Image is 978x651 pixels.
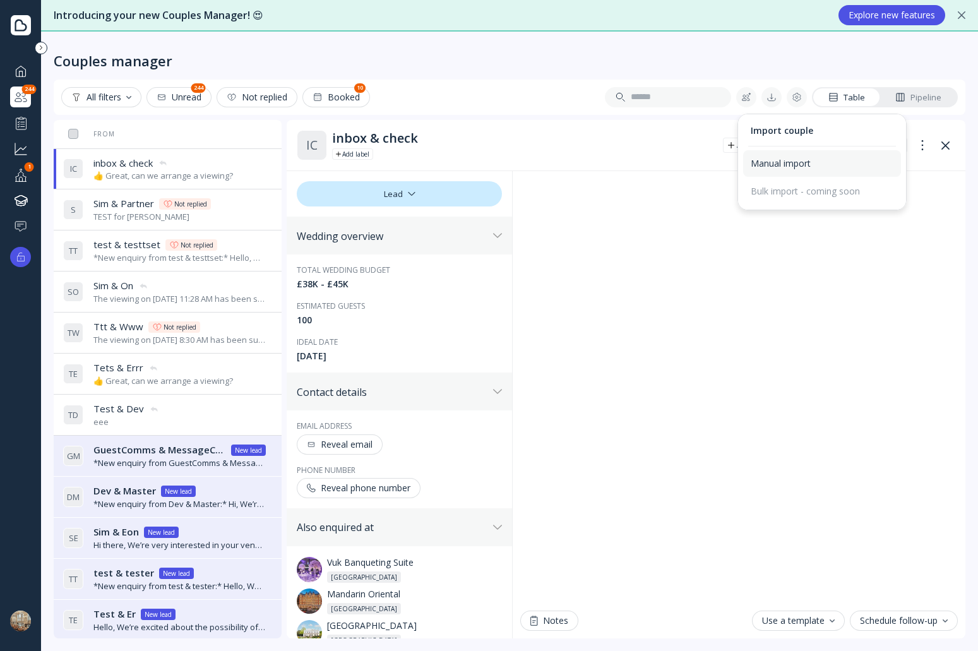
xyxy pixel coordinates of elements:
[235,445,262,455] div: New lead
[297,350,502,362] div: [DATE]
[63,282,83,302] div: S O
[61,87,141,107] button: All filters
[93,402,144,415] span: Test & Dev
[297,465,502,475] div: Phone number
[93,580,266,592] div: *New enquiry from test & tester:* Hello, We’re looking into venues for our wedding and would love...
[93,252,266,264] div: *New enquiry from test & testtset:* Hello, We’re excited about the possibility of hosting our wed...
[327,619,488,646] div: [GEOGRAPHIC_DATA]
[164,322,196,332] div: Not replied
[93,334,266,346] div: The viewing on [DATE] 8:30 AM has been successfully confirmed by [PERSON_NAME][GEOGRAPHIC_DATA].
[297,588,502,614] a: Mandarin Oriental[GEOGRAPHIC_DATA]
[93,621,266,633] div: Hello, We’re excited about the possibility of hosting our wedding at your venue. Could you provid...
[10,87,31,107] a: Couples manager244
[297,301,502,311] div: Estimated guests
[93,484,156,498] span: Dev & Master
[297,230,488,242] div: Wedding overview
[93,607,136,621] span: Test & Er
[63,241,83,261] div: T T
[93,457,266,469] div: *New enquiry from GuestComms & MessageCentre:* Hello, Dookie hotel test lol *They're interested i...
[838,5,945,25] button: Explore new features
[297,619,502,646] a: [GEOGRAPHIC_DATA][GEOGRAPHIC_DATA]
[10,61,31,81] a: Dashboard
[71,92,131,102] div: All filters
[10,112,31,133] a: Performance
[297,181,502,206] div: Lead
[850,611,958,631] button: Schedule follow-up
[743,119,901,142] div: Import couple
[165,486,192,496] div: New lead
[93,361,143,374] span: Tets & Errr
[93,443,226,457] span: GuestComms & MessageCentre
[297,421,502,431] div: Email address
[737,140,785,150] div: Assign owner
[146,87,212,107] button: Unread
[191,83,206,93] div: 244
[860,616,948,626] div: Schedule follow-up
[63,528,83,548] div: S E
[10,87,31,107] div: Couples manager
[354,83,366,93] div: 10
[145,609,172,619] div: New lead
[63,446,83,466] div: G M
[10,190,31,211] a: Knowledge hub
[297,588,322,614] img: thumbnail
[63,405,83,425] div: T D
[93,375,233,387] div: 👍 Great, can we arrange a viewing?
[297,278,502,290] div: £38K - £45K
[93,416,159,428] div: eee
[93,320,143,333] span: Ttt & Www
[63,129,115,138] div: From
[297,434,383,455] button: Reveal email
[307,439,373,450] div: Reveal email
[530,616,568,626] div: Notes
[22,85,37,94] div: 244
[63,200,83,220] div: S
[297,314,502,326] div: 100
[148,527,175,537] div: New lead
[63,487,83,507] div: D M
[297,521,488,534] div: Also enquired at
[93,293,266,305] div: The viewing on [DATE] 11:28 AM has been successfully cancelled by [PERSON_NAME][GEOGRAPHIC_DATA].
[63,610,83,630] div: T E
[520,611,578,631] button: Notes
[520,171,958,603] iframe: Chat
[93,211,211,223] div: TEST for [PERSON_NAME]
[93,566,154,580] span: test & tester
[10,138,31,159] a: Grow your business
[849,10,935,20] div: Explore new features
[54,52,172,69] div: Couples manager
[10,216,31,237] a: Help & support
[762,616,835,626] div: Use a template
[63,323,83,343] div: T W
[93,279,133,292] span: Sim & On
[297,130,327,160] div: I C
[227,92,287,102] div: Not replied
[93,170,233,182] div: 👍 Great, can we arrange a viewing?
[331,604,397,614] div: [GEOGRAPHIC_DATA]
[895,92,941,104] div: Pipeline
[327,556,488,583] div: Vuk Banqueting Suite
[63,364,83,384] div: T E
[163,568,190,578] div: New lead
[752,611,845,631] button: Use a template
[174,199,207,209] div: Not replied
[93,539,266,551] div: Hi there, We’re very interested in your venue for our special day. Could you kindly share more de...
[54,8,826,23] div: Introducing your new Couples Manager! 😍
[10,164,31,185] a: Your profile1
[302,87,370,107] button: Booked
[93,498,266,510] div: *New enquiry from Dev & Master:* Hi, We’re considering your venue for our wedding and would love ...
[751,186,893,197] div: Bulk import - coming soon
[93,157,153,170] span: inbox & check
[342,149,369,159] div: Add label
[313,92,360,102] div: Booked
[10,247,31,267] button: Upgrade options
[93,238,160,251] span: test & testtset
[331,572,397,582] div: [GEOGRAPHIC_DATA]
[327,588,488,614] div: Mandarin Oriental
[297,337,502,347] div: Ideal date
[297,386,488,398] div: Contact details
